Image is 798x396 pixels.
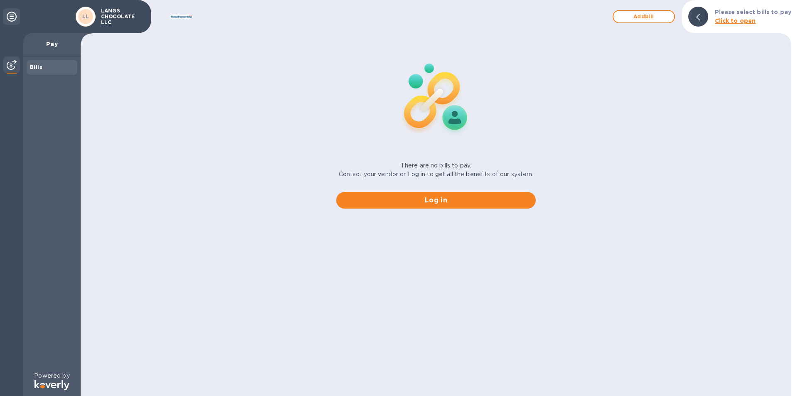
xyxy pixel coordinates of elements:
[620,12,667,22] span: Add bill
[82,13,89,20] b: LL
[34,380,69,390] img: Logo
[30,64,42,70] b: Bills
[715,17,756,24] b: Click to open
[34,371,69,380] p: Powered by
[343,195,529,205] span: Log in
[30,40,74,48] p: Pay
[613,10,675,23] button: Addbill
[715,9,791,15] b: Please select bills to pay
[336,192,536,209] button: Log in
[101,8,143,25] p: LANGS CHOCOLATE LLC
[339,161,534,179] p: There are no bills to pay. Contact your vendor or Log in to get all the benefits of our system.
